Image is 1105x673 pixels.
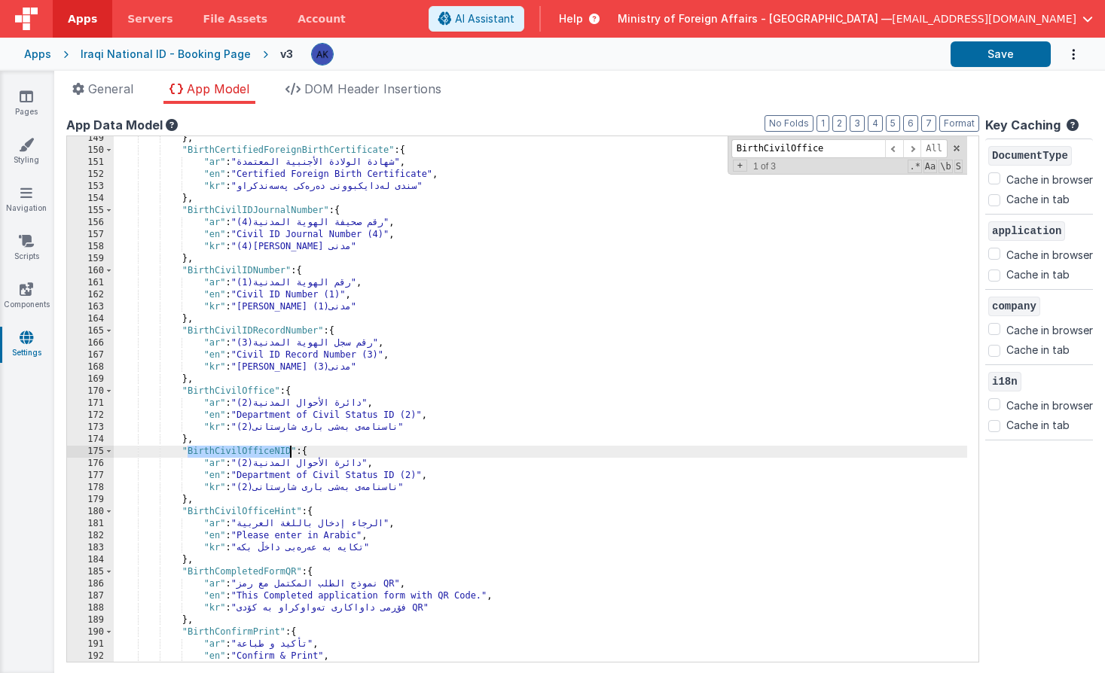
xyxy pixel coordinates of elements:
[81,47,251,62] div: Iraqi National ID - Booking Page
[67,614,114,626] div: 189
[127,11,172,26] span: Servers
[67,349,114,361] div: 167
[67,578,114,590] div: 186
[1051,39,1081,70] button: Options
[1006,320,1093,338] label: Cache in browser
[747,161,782,172] span: 1 of 3
[67,385,114,397] div: 170
[67,361,114,373] div: 168
[618,11,1093,26] button: Ministry of Foreign Affairs - [GEOGRAPHIC_DATA] — [EMAIL_ADDRESS][DOMAIN_NAME]
[67,337,114,349] div: 166
[1006,417,1070,433] label: Cache in tab
[67,157,114,169] div: 151
[923,160,937,173] span: CaseSensitive Search
[67,542,114,554] div: 183
[1006,169,1093,187] label: Cache in browser
[954,160,963,173] span: Search In Selection
[939,115,979,132] button: Format
[67,458,114,470] div: 176
[455,11,514,26] span: AI Assistant
[67,590,114,602] div: 187
[988,372,1021,391] span: i18n
[67,422,114,434] div: 173
[429,6,524,32] button: AI Assistant
[67,470,114,482] div: 177
[67,410,114,422] div: 172
[67,205,114,217] div: 155
[67,145,114,157] div: 150
[921,115,936,132] button: 7
[832,115,847,132] button: 2
[67,132,114,145] div: 149
[67,554,114,566] div: 184
[67,313,114,325] div: 164
[67,494,114,506] div: 179
[67,506,114,518] div: 180
[67,265,114,277] div: 160
[66,116,979,134] div: App Data Model
[67,277,114,289] div: 161
[67,397,114,410] div: 171
[67,301,114,313] div: 163
[559,11,583,26] span: Help
[1006,245,1093,263] label: Cache in browser
[985,119,1061,132] h4: Key Caching
[67,446,114,458] div: 175
[1006,342,1070,358] label: Cache in tab
[67,289,114,301] div: 162
[67,193,114,205] div: 154
[68,11,97,26] span: Apps
[1006,191,1070,207] label: Cache in tab
[817,115,829,132] button: 1
[868,115,883,132] button: 4
[67,566,114,578] div: 185
[312,44,333,65] img: 1f6063d0be199a6b217d3045d703aa70
[280,47,299,62] div: v3
[988,221,1065,241] span: application
[187,81,249,96] span: App Model
[886,115,900,132] button: 5
[903,115,918,132] button: 6
[67,229,114,241] div: 157
[88,81,133,96] span: General
[67,530,114,542] div: 182
[67,626,114,638] div: 190
[67,602,114,614] div: 188
[67,169,114,181] div: 152
[920,139,948,158] span: Alt-Enter
[67,434,114,446] div: 174
[892,11,1076,26] span: [EMAIL_ADDRESS][DOMAIN_NAME]
[908,160,921,173] span: RegExp Search
[67,181,114,193] div: 153
[1006,266,1070,282] label: Cache in tab
[67,638,114,650] div: 191
[733,160,747,172] span: Toggel Replace mode
[988,297,1040,316] span: company
[304,81,441,96] span: DOM Header Insertions
[67,373,114,385] div: 169
[67,325,114,337] div: 165
[67,241,114,253] div: 158
[67,217,114,229] div: 156
[618,11,892,26] span: Ministry of Foreign Affairs - [GEOGRAPHIC_DATA] —
[67,650,114,662] div: 192
[67,482,114,494] div: 178
[1006,395,1093,413] label: Cache in browser
[203,11,268,26] span: File Assets
[939,160,952,173] span: Whole Word Search
[951,41,1051,67] button: Save
[731,139,885,158] input: Search for
[988,146,1072,166] span: DocumentType
[765,115,813,132] button: No Folds
[67,253,114,265] div: 159
[850,115,865,132] button: 3
[67,518,114,530] div: 181
[24,47,51,62] div: Apps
